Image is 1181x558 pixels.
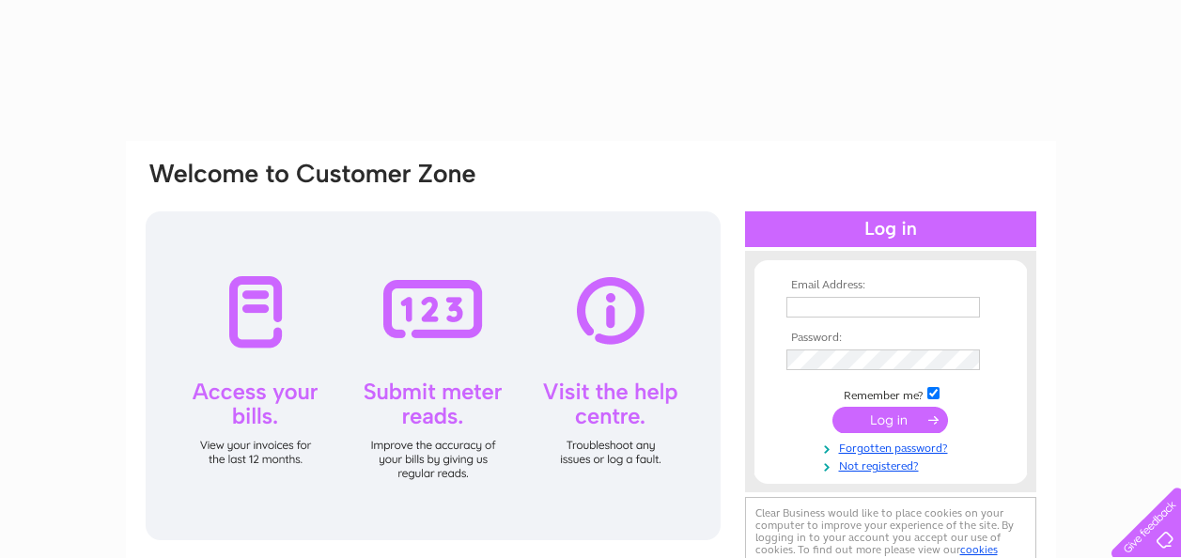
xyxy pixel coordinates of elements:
[782,384,1000,403] td: Remember me?
[782,332,1000,345] th: Password:
[782,279,1000,292] th: Email Address:
[786,438,1000,456] a: Forgotten password?
[832,407,948,433] input: Submit
[786,456,1000,473] a: Not registered?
